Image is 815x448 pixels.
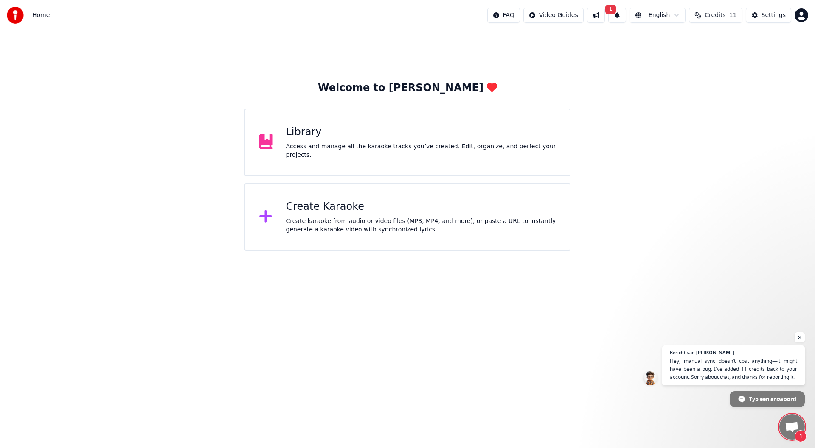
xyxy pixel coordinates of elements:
div: Create karaoke from audio or video files (MP3, MP4, and more), or paste a URL to instantly genera... [286,217,556,234]
span: Typ een antwoord [749,392,796,406]
span: [PERSON_NAME] [696,350,734,355]
span: Home [32,11,50,19]
span: Hey, manual sync doesn’t cost anything—it might have been a bug. I’ve added 11 credits back to yo... [670,357,797,381]
div: Settings [762,11,786,19]
div: Access and manage all the karaoke tracks you’ve created. Edit, organize, and perfect your projects. [286,142,556,159]
nav: breadcrumb [32,11,50,19]
img: youka [7,7,24,24]
button: FAQ [487,8,520,23]
span: Bericht van [670,350,695,355]
span: 11 [729,11,737,19]
button: 1 [608,8,626,23]
div: Library [286,125,556,139]
button: Video Guides [523,8,584,23]
div: Create Karaoke [286,200,556,214]
button: Settings [746,8,791,23]
a: Open de chat [779,414,805,440]
span: 1 [605,5,616,14]
span: 1 [795,430,807,442]
span: Credits [705,11,725,19]
button: Credits11 [689,8,742,23]
div: Welcome to [PERSON_NAME] [318,81,497,95]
